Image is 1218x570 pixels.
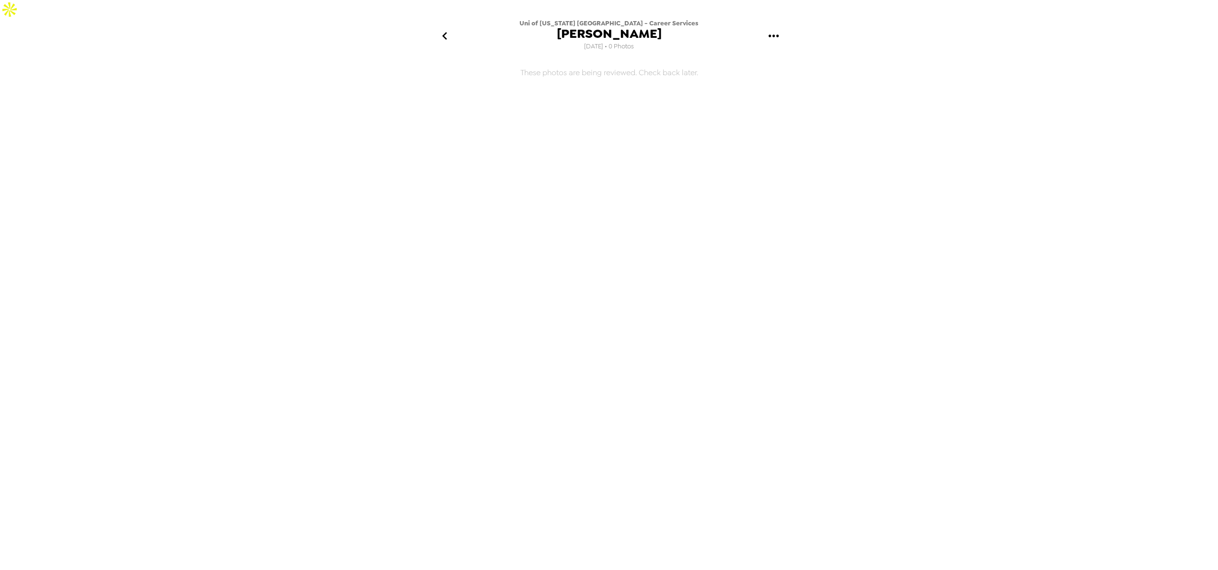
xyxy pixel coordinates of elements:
[417,57,801,446] h6: These photos are being reviewed. Check back later.
[584,40,634,53] span: [DATE] • 0 Photos
[758,21,789,52] button: gallery menu
[557,27,662,40] span: [PERSON_NAME]
[519,19,699,27] span: Uni of [US_STATE] [GEOGRAPHIC_DATA] - Career Services
[429,21,460,52] button: go back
